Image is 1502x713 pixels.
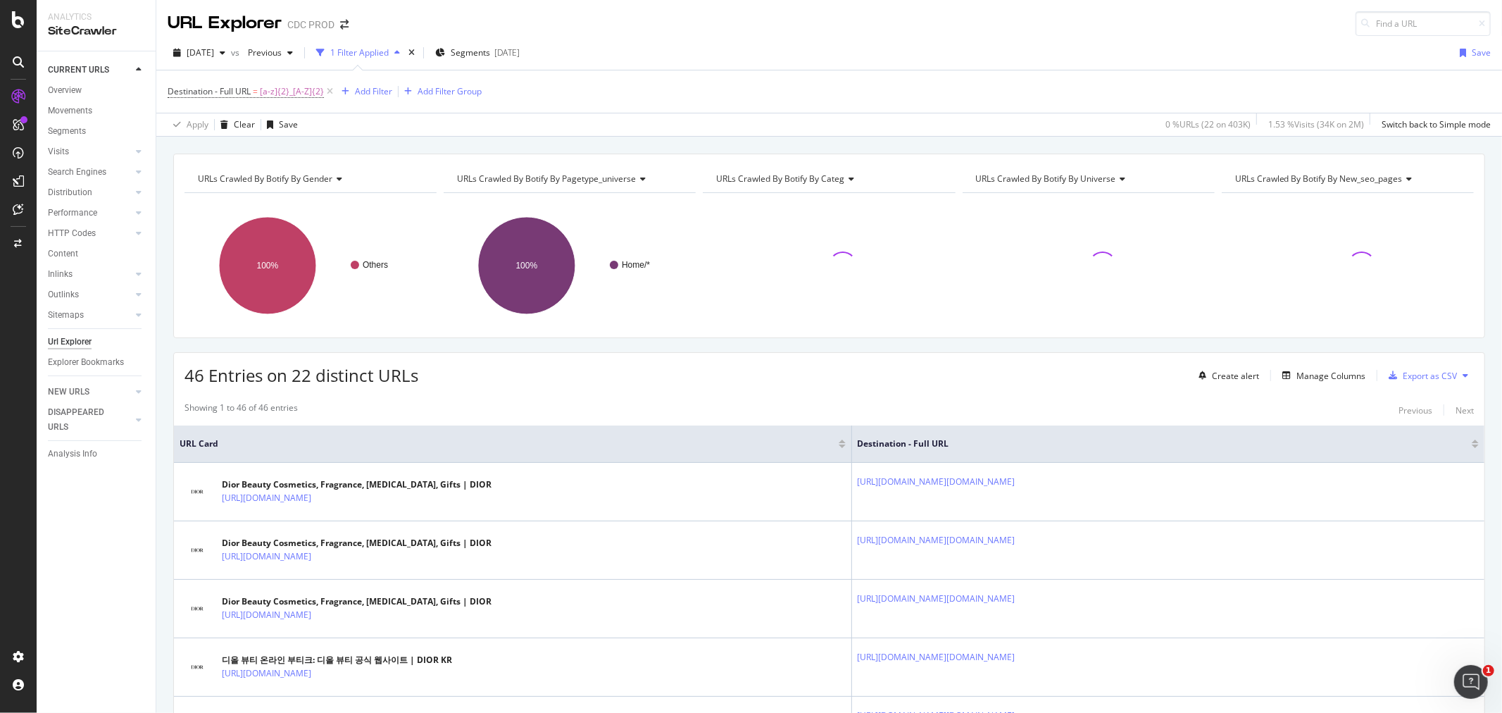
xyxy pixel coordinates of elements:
button: 1 Filter Applied [311,42,406,64]
span: URLs Crawled By Botify By new_seo_pages [1235,173,1403,185]
span: 2025 Aug. 29th [187,46,214,58]
div: Previous [1398,404,1432,416]
button: Export as CSV [1383,364,1457,387]
a: Url Explorer [48,335,146,349]
div: Url Explorer [48,335,92,349]
svg: A chart. [184,204,437,327]
a: CURRENT URLS [48,63,132,77]
img: main image [180,483,215,501]
a: Distribution [48,185,132,200]
span: Destination - Full URL [168,85,251,97]
span: = [253,85,258,97]
div: HTTP Codes [48,226,96,241]
button: Manage Columns [1277,367,1365,384]
div: Manage Columns [1296,370,1365,382]
div: Explorer Bookmarks [48,355,124,370]
h4: URLs Crawled By Botify By categ [713,168,942,190]
div: Search Engines [48,165,106,180]
a: [URL][DOMAIN_NAME][DOMAIN_NAME] [858,475,1015,489]
a: Outlinks [48,287,132,302]
span: URL Card [180,438,835,450]
a: Inlinks [48,267,132,282]
div: URL Explorer [168,11,282,35]
a: Movements [48,104,146,118]
span: Previous [242,46,282,58]
a: Visits [48,144,132,159]
div: Next [1456,404,1474,416]
div: times [406,46,418,60]
span: URLs Crawled By Botify By gender [198,173,332,185]
button: Add Filter Group [399,83,482,100]
div: arrow-right-arrow-left [340,20,349,30]
div: [DATE] [494,46,520,58]
button: Create alert [1193,364,1259,387]
span: URLs Crawled By Botify By universe [976,173,1116,185]
a: [URL][DOMAIN_NAME][DOMAIN_NAME] [858,592,1015,606]
div: Export as CSV [1403,370,1457,382]
div: Dior Beauty Cosmetics, Fragrance, [MEDICAL_DATA], Gifts | DIOR [222,537,492,550]
svg: A chart. [444,204,696,327]
button: [DATE] [168,42,231,64]
a: [URL][DOMAIN_NAME] [222,491,311,505]
h4: URLs Crawled By Botify By pagetype_universe [454,168,683,190]
div: 0 % URLs ( 22 on 403K ) [1165,118,1251,130]
button: Add Filter [336,83,392,100]
a: Performance [48,206,132,221]
span: vs [231,46,242,58]
span: URLs Crawled By Botify By pagetype_universe [457,173,636,185]
a: NEW URLS [48,385,132,399]
div: Dior Beauty Cosmetics, Fragrance, [MEDICAL_DATA], Gifts | DIOR [222,595,492,608]
button: Clear [215,113,255,136]
div: Distribution [48,185,92,200]
a: DISAPPEARED URLS [48,405,132,435]
a: Overview [48,83,146,98]
iframe: Intercom live chat [1454,665,1488,699]
span: Destination - Full URL [858,438,1451,450]
div: Dior Beauty Cosmetics, Fragrance, [MEDICAL_DATA], Gifts | DIOR [222,478,492,491]
div: Overview [48,83,82,98]
div: Visits [48,144,69,159]
img: main image [180,541,215,559]
div: Analysis Info [48,447,97,461]
div: Inlinks [48,267,73,282]
div: Movements [48,104,92,118]
div: 1.53 % Visits ( 34K on 2M ) [1268,118,1364,130]
button: Apply [168,113,208,136]
span: URLs Crawled By Botify By categ [716,173,844,185]
div: CDC PROD [287,18,334,32]
div: Outlinks [48,287,79,302]
a: [URL][DOMAIN_NAME] [222,666,311,681]
div: Clear [234,118,255,130]
a: Content [48,247,146,261]
div: 1 Filter Applied [330,46,389,58]
img: main image [180,658,215,676]
button: Save [1454,42,1491,64]
div: Save [279,118,298,130]
text: Others [363,260,388,270]
h4: URLs Crawled By Botify By new_seo_pages [1232,168,1461,190]
a: [URL][DOMAIN_NAME][DOMAIN_NAME] [858,650,1015,664]
div: DISAPPEARED URLS [48,405,119,435]
text: 100% [257,261,279,271]
h4: URLs Crawled By Botify By gender [195,168,424,190]
div: Sitemaps [48,308,84,323]
a: HTTP Codes [48,226,132,241]
div: NEW URLS [48,385,89,399]
a: [URL][DOMAIN_NAME][DOMAIN_NAME] [858,533,1015,547]
span: 46 Entries on 22 distinct URLs [184,364,418,387]
div: SiteCrawler [48,23,144,39]
h4: URLs Crawled By Botify By universe [973,168,1202,190]
a: Sitemaps [48,308,132,323]
div: Create alert [1212,370,1259,382]
div: Apply [187,118,208,130]
button: Next [1456,402,1474,418]
img: main image [180,600,215,618]
span: Segments [451,46,490,58]
div: CURRENT URLS [48,63,109,77]
a: Segments [48,124,146,139]
a: [URL][DOMAIN_NAME] [222,550,311,564]
a: Analysis Info [48,447,146,461]
button: Switch back to Simple mode [1376,113,1491,136]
